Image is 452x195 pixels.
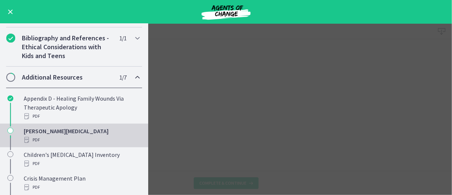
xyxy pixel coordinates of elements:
[24,174,139,192] div: Crisis Management Plan
[6,7,15,16] button: Enable menu
[22,73,112,82] h2: Additional Resources
[24,127,139,144] div: [PERSON_NAME][MEDICAL_DATA]
[182,3,270,21] img: Agents of Change
[24,159,139,168] div: PDF
[7,95,13,101] i: Completed
[24,150,139,168] div: Children's [MEDICAL_DATA] Inventory
[22,34,112,60] h2: Bibliography and References - Ethical Considerations with Kids and Teens
[24,183,139,192] div: PDF
[119,34,126,43] span: 1 / 1
[119,73,126,82] span: 1 / 7
[6,34,15,43] i: Completed
[24,94,139,121] div: Appendix D - Healing Family Wounds Via Therapeutic Apology
[24,135,139,144] div: PDF
[24,112,139,121] div: PDF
